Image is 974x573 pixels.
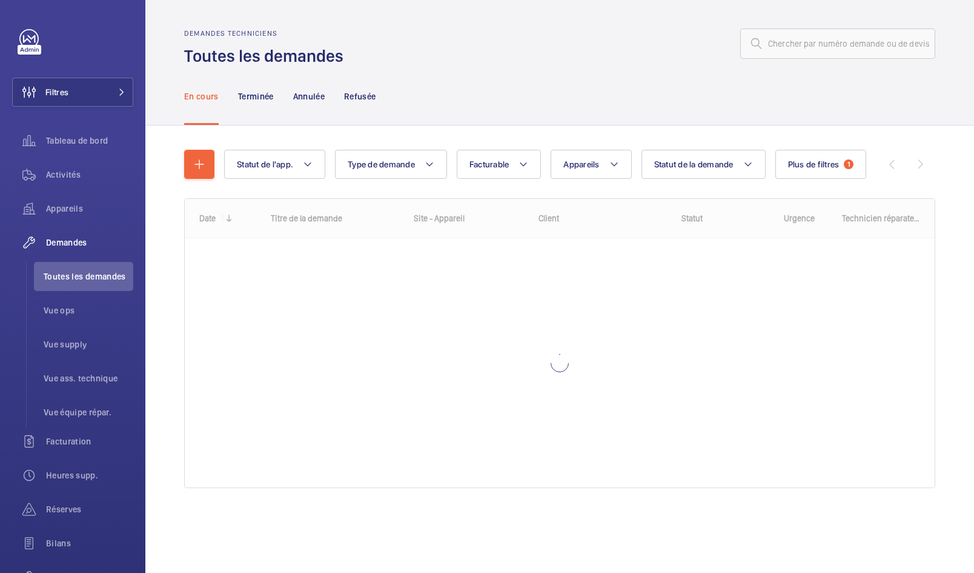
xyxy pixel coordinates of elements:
[654,159,734,169] span: Statut de la demande
[224,150,325,179] button: Statut de l'app.
[237,159,293,169] span: Statut de l'app.
[563,159,599,169] span: Appareils
[469,159,509,169] span: Facturable
[184,90,219,102] p: En cours
[551,150,631,179] button: Appareils
[46,135,133,147] span: Tableau de bord
[46,169,133,181] span: Activités
[46,236,133,249] span: Demandes
[293,90,325,102] p: Annulée
[238,90,274,102] p: Terminée
[46,435,133,447] span: Facturation
[44,372,133,384] span: Vue ass. technique
[348,159,415,169] span: Type de demande
[844,159,853,169] span: 1
[457,150,542,179] button: Facturable
[46,537,133,549] span: Bilans
[44,338,133,350] span: Vue supply
[46,503,133,515] span: Réserves
[641,150,766,179] button: Statut de la demande
[46,469,133,481] span: Heures supp.
[335,150,447,179] button: Type de demande
[12,78,133,107] button: Filtres
[740,28,935,59] input: Chercher par numéro demande ou de devis
[184,45,351,67] h1: Toutes les demandes
[788,159,840,169] span: Plus de filtres
[44,406,133,418] span: Vue équipe répar.
[45,86,68,98] span: Filtres
[46,203,133,215] span: Appareils
[44,304,133,317] span: Vue ops
[775,150,867,179] button: Plus de filtres1
[344,90,376,102] p: Refusée
[184,29,351,38] h2: Demandes techniciens
[44,270,133,283] span: Toutes les demandes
